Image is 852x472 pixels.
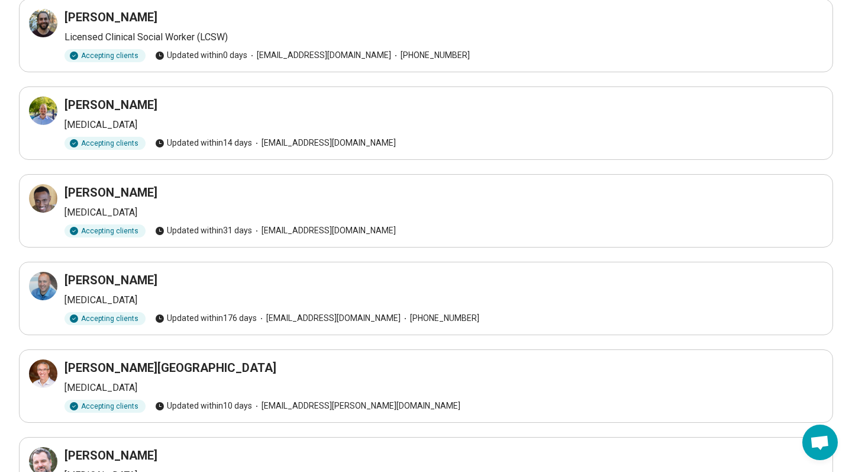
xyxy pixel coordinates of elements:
h3: [PERSON_NAME] [64,97,157,113]
span: [EMAIL_ADDRESS][DOMAIN_NAME] [257,312,401,325]
h3: [PERSON_NAME] [64,184,157,201]
span: [EMAIL_ADDRESS][DOMAIN_NAME] [247,49,391,62]
h3: [PERSON_NAME][GEOGRAPHIC_DATA] [64,359,276,376]
h3: [PERSON_NAME] [64,272,157,288]
h3: [PERSON_NAME] [64,447,157,464]
div: Accepting clients [64,49,146,62]
p: Licensed Clinical Social Worker (LCSW) [64,30,823,44]
span: Updated within 14 days [155,137,252,149]
span: [PHONE_NUMBER] [401,312,479,325]
div: Accepting clients [64,224,146,237]
div: Accepting clients [64,312,146,325]
p: [MEDICAL_DATA] [64,293,823,307]
div: Accepting clients [64,400,146,413]
div: Open chat [802,425,838,460]
div: Accepting clients [64,137,146,150]
span: Updated within 31 days [155,224,252,237]
span: Updated within 0 days [155,49,247,62]
p: [MEDICAL_DATA] [64,206,823,220]
span: [PHONE_NUMBER] [391,49,470,62]
span: Updated within 10 days [155,400,252,412]
span: Updated within 176 days [155,312,257,325]
p: [MEDICAL_DATA] [64,118,823,132]
span: [EMAIL_ADDRESS][DOMAIN_NAME] [252,137,396,149]
h3: [PERSON_NAME] [64,9,157,25]
p: [MEDICAL_DATA] [64,381,823,395]
span: [EMAIL_ADDRESS][DOMAIN_NAME] [252,224,396,237]
span: [EMAIL_ADDRESS][PERSON_NAME][DOMAIN_NAME] [252,400,460,412]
